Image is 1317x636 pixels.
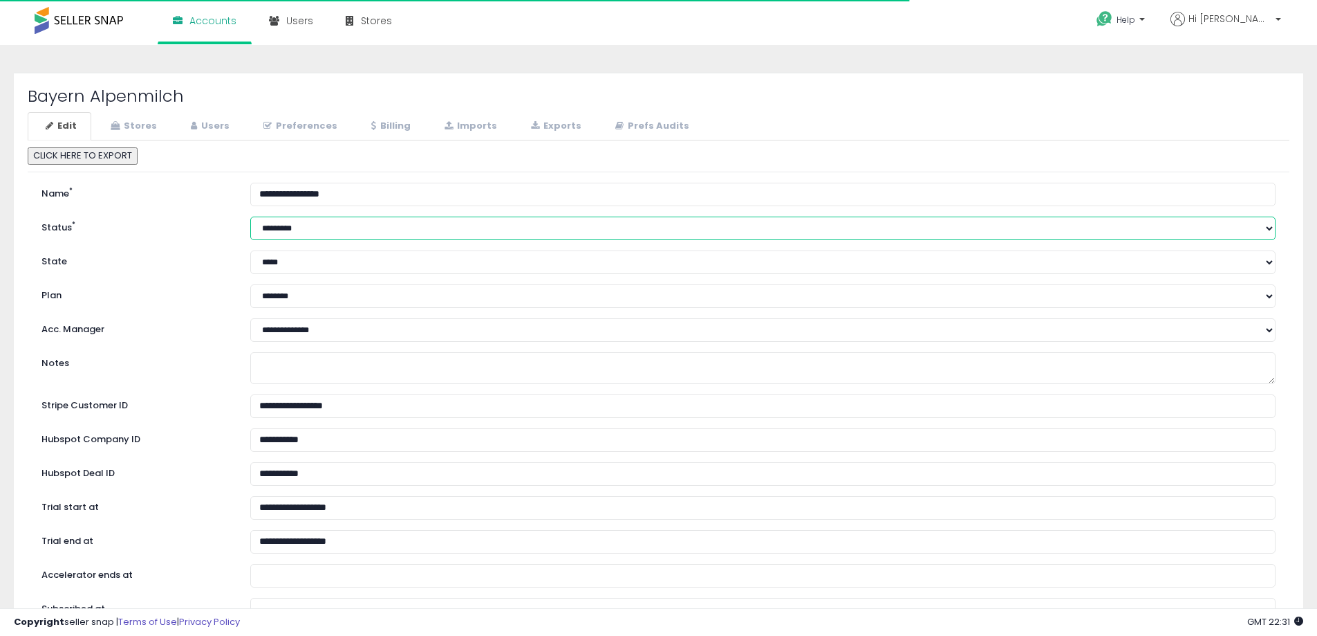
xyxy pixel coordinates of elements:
strong: Copyright [14,615,64,628]
label: Status [31,217,240,235]
span: Users [286,14,313,28]
label: Trial end at [31,530,240,548]
label: Plan [31,284,240,302]
label: State [31,251,240,269]
a: Preferences [245,112,352,140]
a: Stores [93,112,171,140]
a: Prefs Audits [597,112,704,140]
span: Help [1117,14,1135,26]
h2: Bayern Alpenmilch [28,87,1289,105]
label: Notes [31,352,240,370]
a: Privacy Policy [179,615,240,628]
label: Subscribed at [31,598,240,616]
a: Imports [427,112,512,140]
label: Acc. Manager [31,318,240,336]
span: Hi [PERSON_NAME] [1188,12,1271,26]
span: Accounts [189,14,236,28]
a: Exports [513,112,596,140]
label: Hubspot Company ID [31,428,240,446]
label: Stripe Customer ID [31,394,240,412]
span: 2025-09-15 22:31 GMT [1247,615,1303,628]
button: CLICK HERE TO EXPORT [28,147,138,165]
i: Get Help [1096,10,1113,28]
a: Edit [28,112,91,140]
span: Stores [361,14,392,28]
a: Billing [353,112,425,140]
label: Trial start at [31,496,240,514]
a: Hi [PERSON_NAME] [1170,12,1281,43]
label: Hubspot Deal ID [31,462,240,480]
a: Terms of Use [118,615,177,628]
a: Users [173,112,244,140]
div: seller snap | | [14,616,240,629]
label: Accelerator ends at [31,564,240,582]
label: Name [31,183,240,201]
